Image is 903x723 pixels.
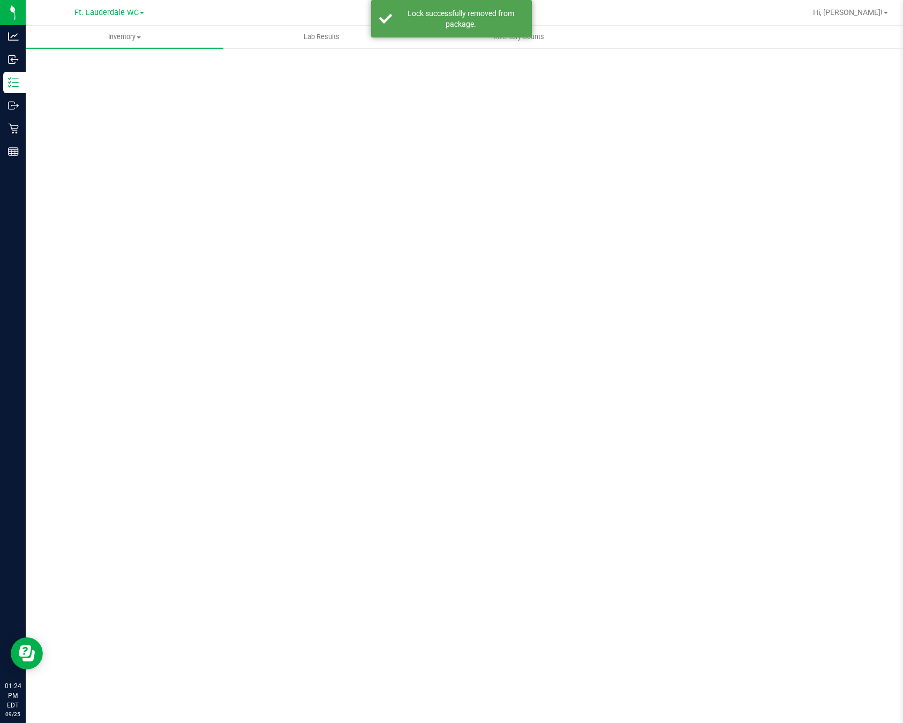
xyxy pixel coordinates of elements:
[8,123,19,134] inline-svg: Retail
[289,32,354,42] span: Lab Results
[11,637,43,669] iframe: Resource center
[5,710,21,718] p: 09/25
[8,31,19,42] inline-svg: Analytics
[8,54,19,65] inline-svg: Inbound
[813,8,883,17] span: Hi, [PERSON_NAME]!
[398,8,524,29] div: Lock successfully removed from package.
[8,146,19,157] inline-svg: Reports
[5,681,21,710] p: 01:24 PM EDT
[26,26,223,48] a: Inventory
[26,32,223,42] span: Inventory
[8,77,19,88] inline-svg: Inventory
[8,100,19,111] inline-svg: Outbound
[223,26,421,48] a: Lab Results
[74,8,139,17] span: Ft. Lauderdale WC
